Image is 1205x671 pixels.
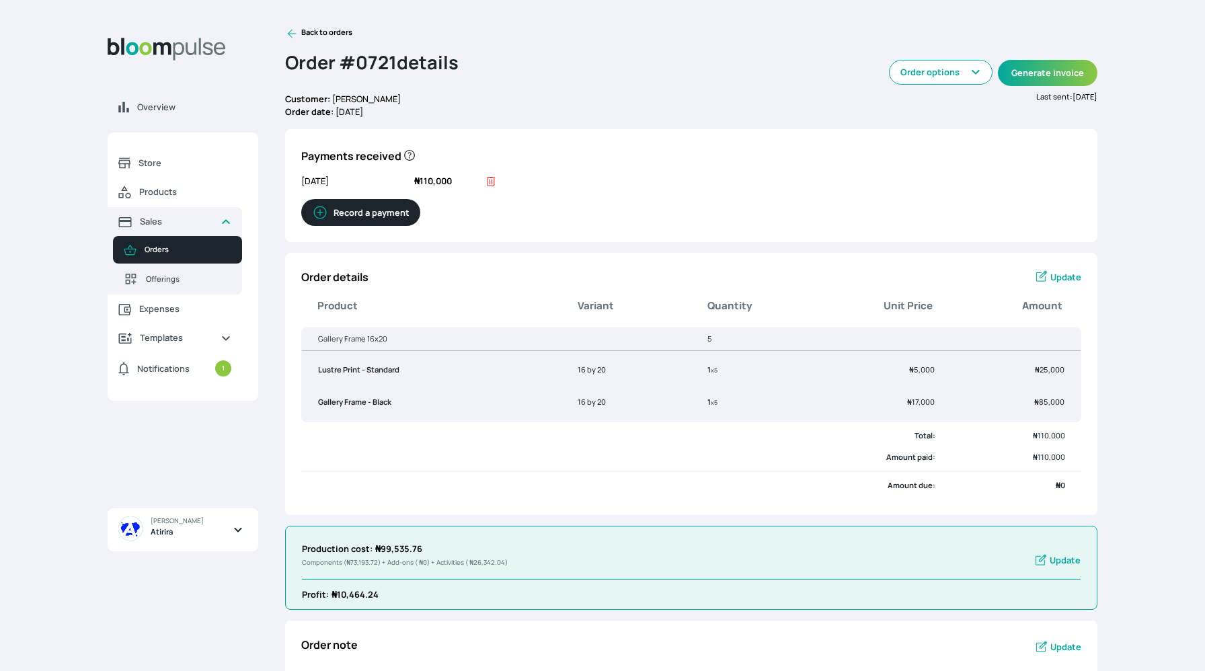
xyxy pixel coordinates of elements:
td: Lustre Print - Standard [302,356,561,384]
span: ₦ [1056,480,1060,490]
span: ₦ [346,558,350,567]
button: Generate invoice [998,60,1097,86]
span: 73,193.72 [346,558,378,567]
span: ₦ [469,558,473,567]
b: Production cost: [302,543,373,555]
p: Payments received [301,145,1081,164]
a: Offerings [113,264,242,294]
td: 1 [691,356,821,384]
span: ₦ [1034,397,1039,407]
td: 16 by 20 [561,389,691,416]
a: Sales [108,207,242,236]
b: Order date: [285,106,334,118]
span: ₦ [419,558,423,567]
b: Amount [1022,299,1062,314]
span: Update [1050,271,1081,284]
a: Update [1034,543,1081,579]
a: Overview [108,93,258,122]
p: Order note [301,637,358,653]
a: Update [1034,637,1081,658]
small: x 5 [711,366,717,374]
span: Notifications [137,362,190,375]
p: Order details [301,269,368,285]
aside: Sidebar [108,27,258,655]
span: Update [1050,554,1081,567]
span: ₦ [1035,364,1040,374]
td: 1 [691,389,821,416]
b: Quantity [707,299,752,314]
span: 110,000 [414,175,452,187]
td: Amount paid: [431,449,951,465]
span: 25,000 [1035,364,1064,374]
span: 0 [1056,480,1065,490]
span: Products [139,186,231,198]
span: 110,000 [1033,430,1065,440]
b: Profit : [302,588,329,600]
span: Overview [137,101,247,114]
b: Product [317,299,358,314]
button: Record a payment [301,199,420,226]
p: Components ( ) + Add-ons ( ) + Activities ( ) [302,558,508,567]
td: Total: [431,428,951,444]
span: 85,000 [1034,397,1064,407]
a: Back to orders [285,27,352,40]
span: 10,464.24 [332,588,379,600]
b: Variant [578,299,614,314]
span: 5,000 [909,364,935,374]
span: Atirira [151,526,173,538]
a: Products [108,177,242,207]
td: Gallery Frame - Black [302,389,561,416]
img: Bloom Logo [108,38,226,61]
span: Orders [145,244,231,255]
span: Sales [140,215,210,228]
small: x 5 [711,398,717,407]
span: 99,535.76 [375,543,422,555]
a: Notifications1 [108,352,242,385]
a: Orders [113,236,242,264]
b: Customer: [285,93,330,105]
span: Templates [140,331,210,344]
th: 5 [691,333,1081,351]
button: Order options [889,60,993,85]
span: 17,000 [907,397,935,407]
span: ₦ [907,397,912,407]
span: ₦ [332,588,337,600]
span: 110,000 [1033,452,1065,462]
th: Gallery Frame 16x20 [302,333,691,351]
a: Store [108,149,242,177]
span: ₦ [909,364,914,374]
a: Update [1034,269,1081,285]
span: 0 [419,558,427,567]
td: 16 by 20 [561,356,691,384]
small: 1 [215,360,231,377]
span: ₦ [1033,452,1038,462]
span: ₦ [1033,430,1038,440]
a: Templates [108,323,242,352]
a: Expenses [108,294,242,323]
h2: Order # 0721 details [285,44,691,93]
p: [PERSON_NAME] [285,93,691,106]
p: [DATE] [285,106,691,118]
span: Update [1050,641,1081,654]
span: Store [139,157,231,169]
span: [DATE] [301,175,409,188]
b: Unit Price [884,299,933,314]
td: Amount due: [431,477,951,494]
span: ₦ [414,175,420,187]
span: 26,342.04 [469,558,505,567]
span: Expenses [139,303,231,315]
span: Offerings [146,274,231,285]
p: Last sent: [DATE] [691,91,1097,103]
span: [PERSON_NAME] [151,516,204,526]
span: ₦ [375,543,381,555]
